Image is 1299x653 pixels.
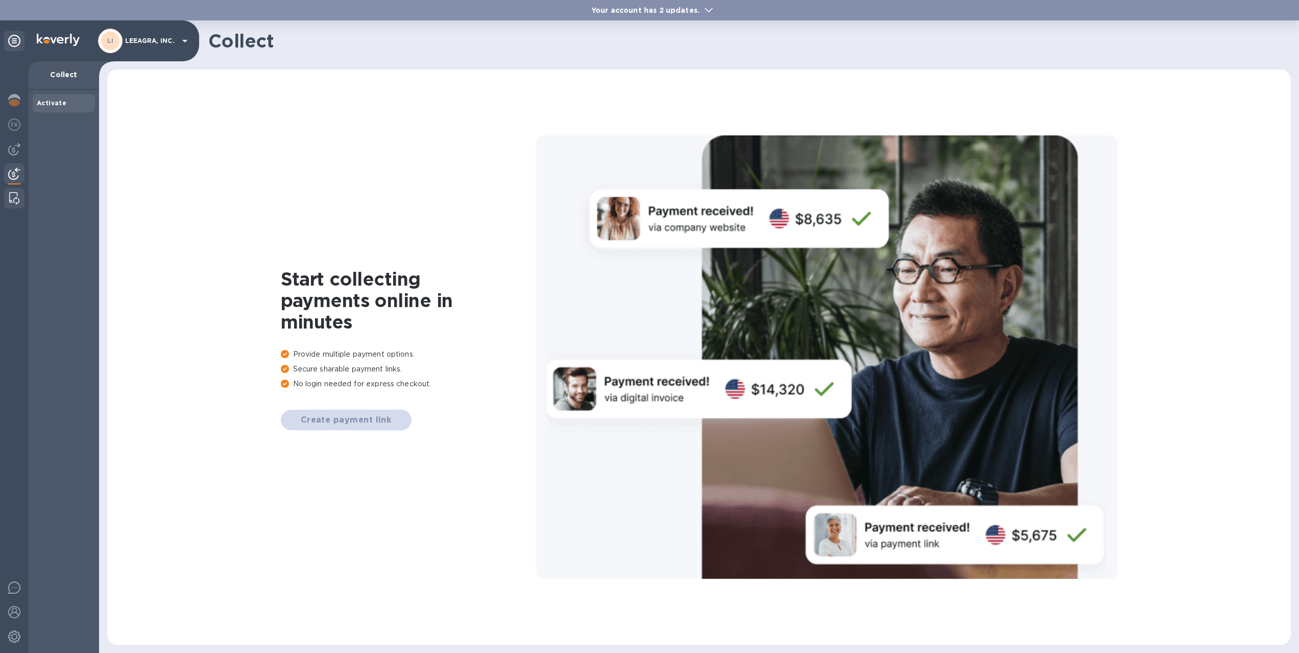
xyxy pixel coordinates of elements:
[281,349,536,360] p: Provide multiple payment options.
[281,379,536,389] p: No login needed for express checkout.
[4,31,25,51] div: Unpin categories
[281,364,536,375] p: Secure sharable payment links.
[281,268,536,333] h1: Start collecting payments online in minutes
[37,34,80,46] img: Logo
[37,99,66,107] b: Activate
[591,6,700,14] b: Your account has 2 updates.
[37,69,91,80] p: Collect
[8,119,20,131] img: Foreign exchange
[125,37,176,44] p: LEEAGRA, INC.
[107,37,114,44] b: LI
[208,30,1283,52] h1: Collect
